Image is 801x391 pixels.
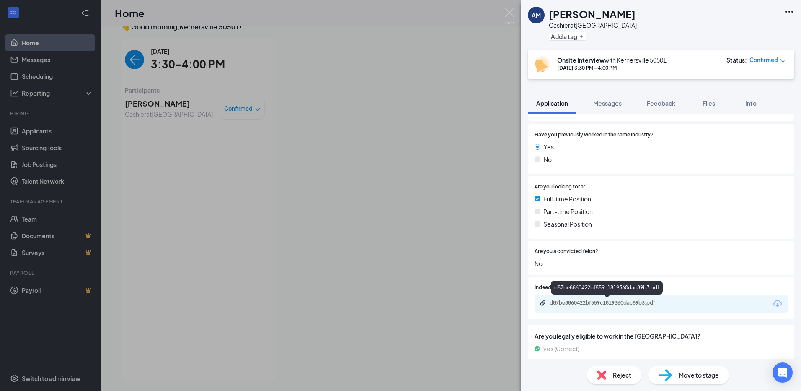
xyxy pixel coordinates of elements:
[579,34,584,39] svg: Plus
[647,99,675,107] span: Feedback
[535,248,598,255] span: Are you a convicted felon?
[679,370,719,380] span: Move to stage
[543,207,593,216] span: Part-time Position
[745,99,757,107] span: Info
[543,344,579,353] span: yes (Correct)
[536,99,568,107] span: Application
[557,64,667,71] div: [DATE] 3:30 PM - 4:00 PM
[540,300,546,306] svg: Paperclip
[784,7,794,17] svg: Ellipses
[535,131,654,139] span: Have you previously worked in the same industry?
[773,299,783,309] svg: Download
[543,194,591,203] span: Full-time Position
[532,11,541,19] div: AM
[749,56,778,64] span: Confirmed
[543,219,592,229] span: Seasonal Position
[535,183,585,191] span: Are you looking for a:
[543,357,550,366] span: no
[613,370,631,380] span: Reject
[780,58,786,64] span: down
[557,56,667,64] div: with Kernersville 50501
[535,284,571,292] span: Indeed Resume
[593,99,622,107] span: Messages
[549,32,586,41] button: PlusAdd a tag
[544,142,554,151] span: Yes
[549,7,636,21] h1: [PERSON_NAME]
[550,300,667,306] div: d87be8860422bf559c1819360dac89b3.pdf
[549,21,637,29] div: Cashier at [GEOGRAPHIC_DATA]
[726,56,747,64] div: Status :
[703,99,715,107] span: Files
[544,155,552,164] span: No
[535,331,788,341] span: Are you legally eligible to work in the [GEOGRAPHIC_DATA]?
[540,300,675,308] a: Paperclipd87be8860422bf559c1819360dac89b3.pdf
[551,281,663,295] div: d87be8860422bf559c1819360dac89b3.pdf
[557,56,605,64] b: Onsite Interview
[773,362,793,383] div: Open Intercom Messenger
[535,259,788,268] span: No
